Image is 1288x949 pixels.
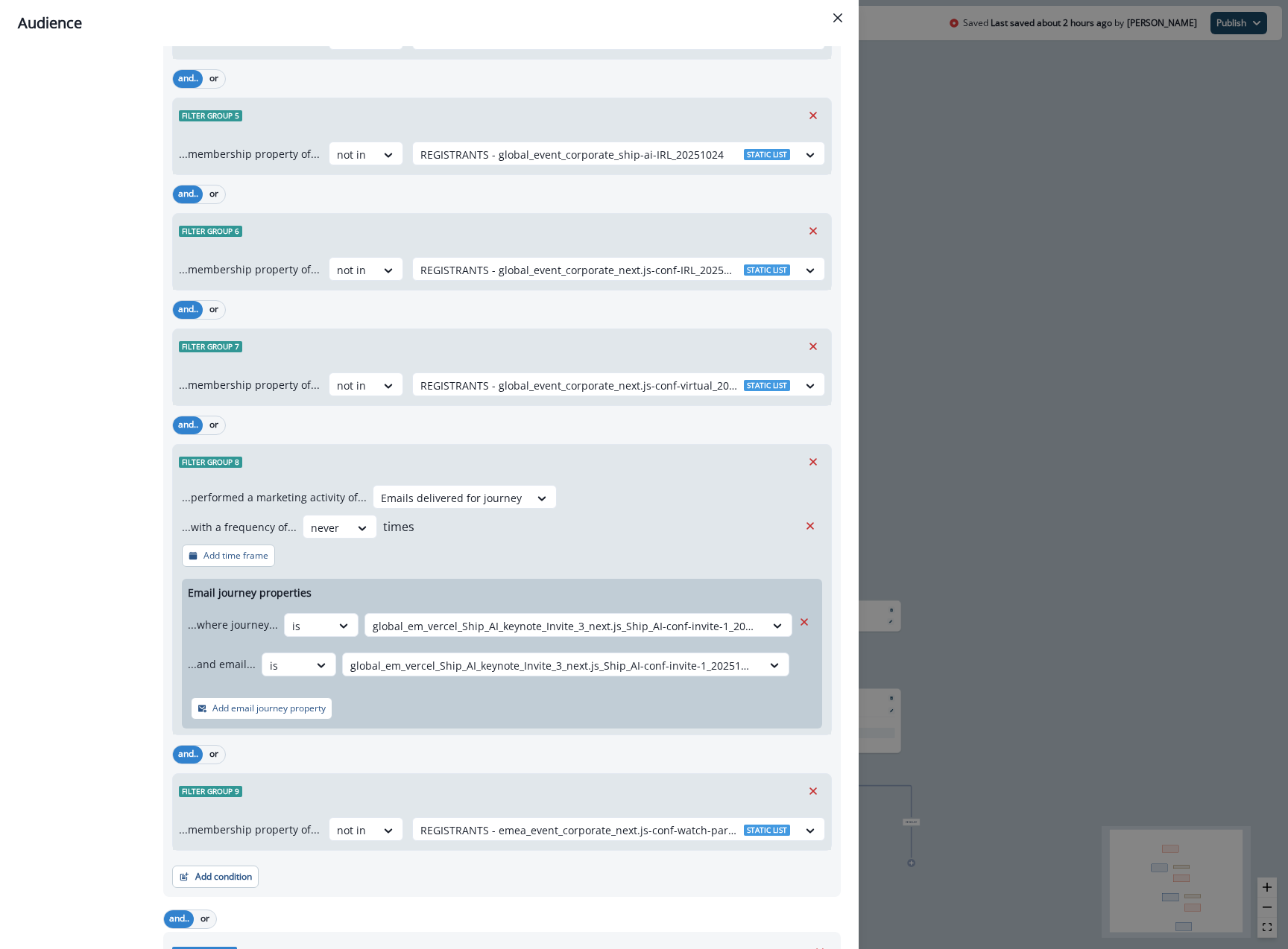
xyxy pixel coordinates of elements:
button: or [194,910,216,928]
p: ...performed a marketing activity of... [182,489,367,505]
p: ...where journey... [188,617,278,632]
button: Remove [798,515,822,537]
p: ...membership property of... [179,261,320,277]
p: times [383,518,414,536]
button: Remove [801,780,825,802]
span: Filter group 6 [179,226,242,237]
p: Add time frame [203,550,268,561]
button: or [203,185,225,203]
div: Audience [18,12,841,34]
p: ...membership property of... [179,822,320,837]
button: Remove [801,451,825,473]
p: ...membership property of... [179,377,320,393]
p: Add email journey property [212,703,326,714]
button: Remove [801,335,825,358]
button: Add email journey property [191,697,332,720]
button: Remove [801,104,825,127]
span: Filter group 5 [179,110,242,121]
p: ...and email... [188,656,256,672]
button: or [203,746,225,764]
button: and.. [173,185,203,203]
button: Add condition [172,866,259,888]
p: ...with a frequency of... [182,519,297,535]
span: Filter group 7 [179,341,242,352]
button: and.. [173,746,203,764]
button: Close [826,6,850,30]
button: Add time frame [182,545,275,567]
p: ...membership property of... [179,146,320,162]
button: or [203,301,225,319]
button: and.. [173,301,203,319]
button: Remove [792,611,816,633]
button: or [203,416,225,434]
button: or [203,70,225,88]
span: Filter group 8 [179,457,242,468]
span: Filter group 9 [179,786,242,797]
button: and.. [164,910,194,928]
button: and.. [173,70,203,88]
button: Remove [801,220,825,242]
button: and.. [173,416,203,434]
p: Email journey properties [188,585,312,600]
